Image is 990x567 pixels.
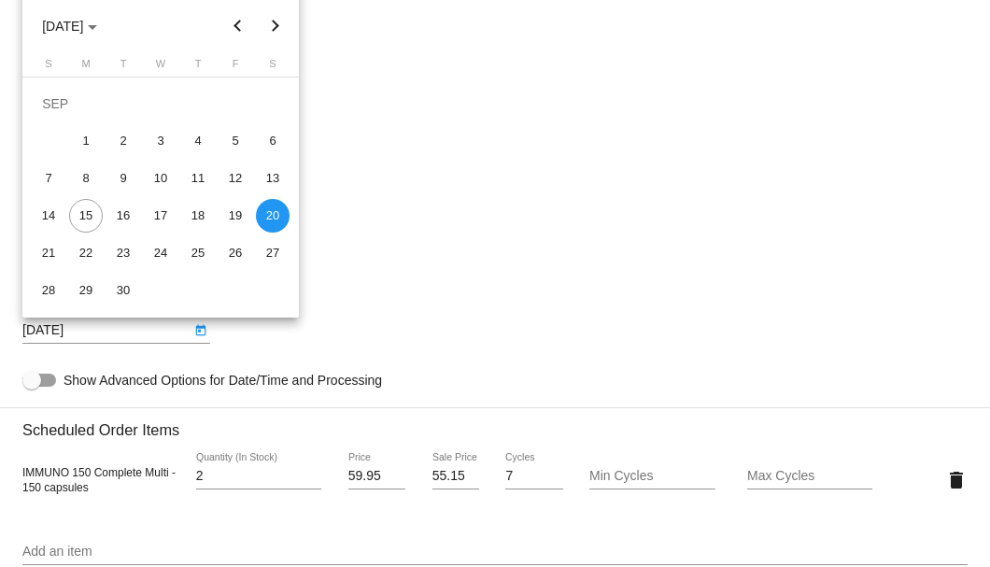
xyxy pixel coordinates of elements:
[181,124,215,158] div: 4
[106,236,140,270] div: 23
[67,122,105,160] td: September 1, 2025
[179,234,217,272] td: September 25, 2025
[217,234,254,272] td: September 26, 2025
[106,199,140,233] div: 16
[256,162,290,195] div: 13
[67,197,105,234] td: September 15, 2025
[179,122,217,160] td: September 4, 2025
[30,160,67,197] td: September 7, 2025
[105,58,142,77] th: Tuesday
[219,7,257,45] button: Previous month
[30,85,291,122] td: SEP
[42,19,97,34] span: [DATE]
[106,274,140,307] div: 30
[32,162,65,195] div: 7
[105,272,142,309] td: September 30, 2025
[30,58,67,77] th: Sunday
[257,7,294,45] button: Next month
[181,236,215,270] div: 25
[219,199,252,233] div: 19
[32,274,65,307] div: 28
[256,199,290,233] div: 20
[67,234,105,272] td: September 22, 2025
[142,160,179,197] td: September 10, 2025
[27,7,112,45] button: Choose month and year
[256,236,290,270] div: 27
[254,197,291,234] td: September 20, 2025
[181,199,215,233] div: 18
[142,122,179,160] td: September 3, 2025
[256,124,290,158] div: 6
[217,160,254,197] td: September 12, 2025
[69,236,103,270] div: 22
[254,58,291,77] th: Saturday
[105,160,142,197] td: September 9, 2025
[142,197,179,234] td: September 17, 2025
[217,122,254,160] td: September 5, 2025
[67,160,105,197] td: September 8, 2025
[217,58,254,77] th: Friday
[67,58,105,77] th: Monday
[179,160,217,197] td: September 11, 2025
[219,124,252,158] div: 5
[105,122,142,160] td: September 2, 2025
[179,197,217,234] td: September 18, 2025
[142,234,179,272] td: September 24, 2025
[69,274,103,307] div: 29
[179,58,217,77] th: Thursday
[219,162,252,195] div: 12
[254,160,291,197] td: September 13, 2025
[30,234,67,272] td: September 21, 2025
[181,162,215,195] div: 11
[106,124,140,158] div: 2
[217,197,254,234] td: September 19, 2025
[106,162,140,195] div: 9
[144,162,177,195] div: 10
[144,236,177,270] div: 24
[30,197,67,234] td: September 14, 2025
[105,197,142,234] td: September 16, 2025
[144,199,177,233] div: 17
[254,122,291,160] td: September 6, 2025
[219,236,252,270] div: 26
[142,58,179,77] th: Wednesday
[32,199,65,233] div: 14
[30,272,67,309] td: September 28, 2025
[32,236,65,270] div: 21
[67,272,105,309] td: September 29, 2025
[105,234,142,272] td: September 23, 2025
[144,124,177,158] div: 3
[69,199,103,233] div: 15
[254,234,291,272] td: September 27, 2025
[69,162,103,195] div: 8
[69,124,103,158] div: 1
